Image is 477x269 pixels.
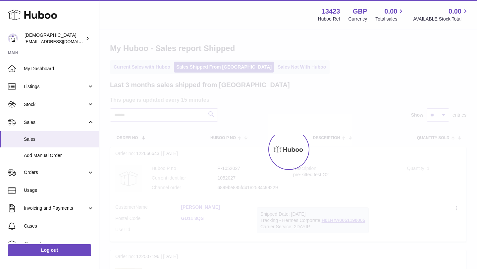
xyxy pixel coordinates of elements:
[24,223,94,229] span: Cases
[24,66,94,72] span: My Dashboard
[24,187,94,193] span: Usage
[8,244,91,256] a: Log out
[25,39,97,44] span: [EMAIL_ADDRESS][DOMAIN_NAME]
[24,169,87,176] span: Orders
[322,7,340,16] strong: 13423
[24,83,87,90] span: Listings
[413,16,469,22] span: AVAILABLE Stock Total
[449,7,461,16] span: 0.00
[353,7,367,16] strong: GBP
[24,119,87,126] span: Sales
[24,205,87,211] span: Invoicing and Payments
[8,33,18,43] img: olgazyuz@outlook.com
[24,152,94,159] span: Add Manual Order
[24,136,94,142] span: Sales
[24,241,94,247] span: Channels
[375,7,405,22] a: 0.00 Total sales
[318,16,340,22] div: Huboo Ref
[24,101,87,108] span: Stock
[413,7,469,22] a: 0.00 AVAILABLE Stock Total
[348,16,367,22] div: Currency
[375,16,405,22] span: Total sales
[25,32,84,45] div: [DEMOGRAPHIC_DATA]
[385,7,397,16] span: 0.00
